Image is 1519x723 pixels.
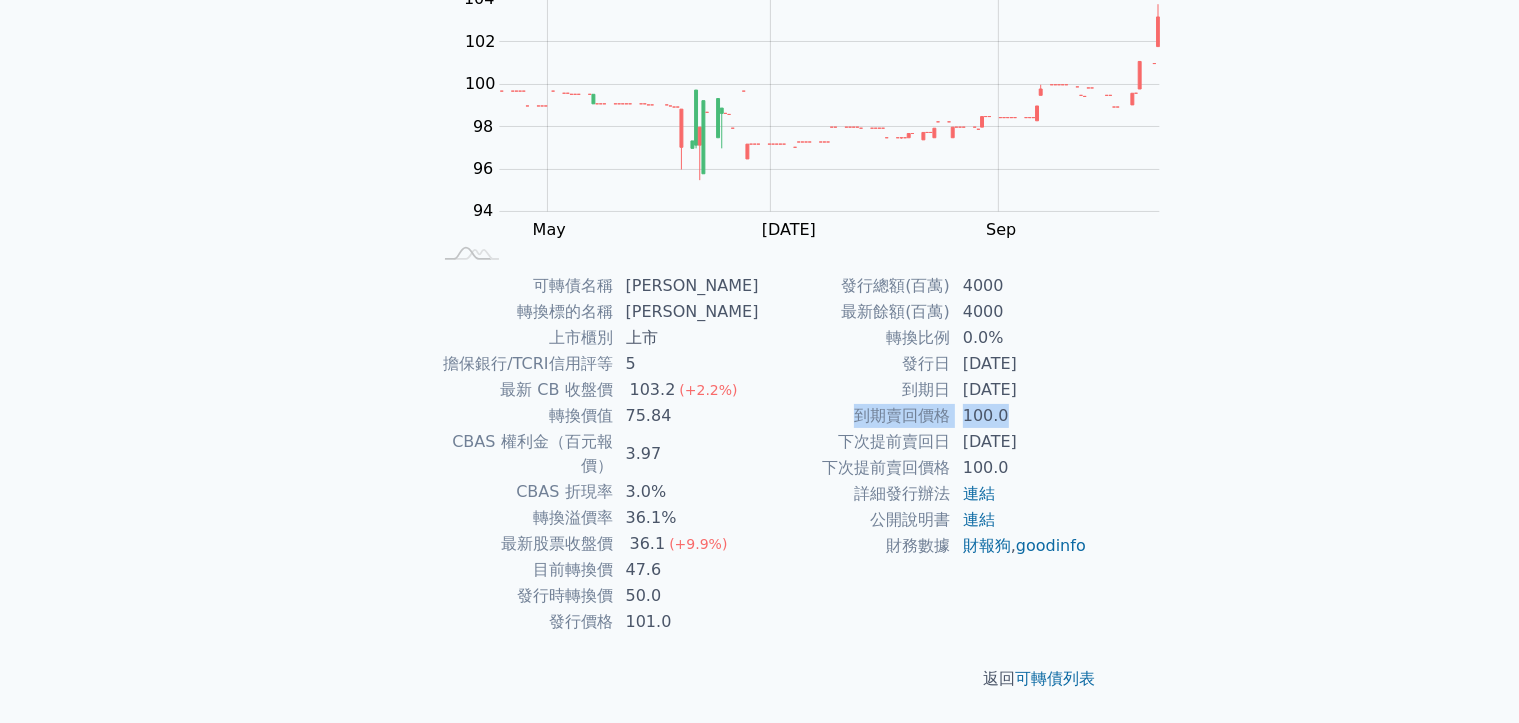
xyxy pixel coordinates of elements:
[951,403,1088,429] td: 100.0
[473,117,493,136] tspan: 98
[408,667,1112,691] p: 返回
[432,351,614,377] td: 擔保銀行/TCRI信用評等
[951,533,1088,559] td: ,
[533,220,566,239] tspan: May
[432,403,614,429] td: 轉換價值
[760,481,951,507] td: 詳細發行辦法
[951,299,1088,325] td: 4000
[614,325,760,351] td: 上市
[1419,627,1519,723] div: 聊天小工具
[1016,669,1096,688] a: 可轉債列表
[760,455,951,481] td: 下次提前賣回價格
[614,403,760,429] td: 75.84
[465,74,496,93] tspan: 100
[760,507,951,533] td: 公開說明書
[473,201,493,220] tspan: 94
[432,273,614,299] td: 可轉債名稱
[951,455,1088,481] td: 100.0
[669,536,727,552] span: (+9.9%)
[432,505,614,531] td: 轉換溢價率
[432,609,614,635] td: 發行價格
[432,429,614,479] td: CBAS 權利金（百元報價）
[465,32,496,51] tspan: 102
[760,299,951,325] td: 最新餘額(百萬)
[762,220,816,239] tspan: [DATE]
[963,510,995,529] a: 連結
[626,532,670,556] div: 36.1
[432,325,614,351] td: 上市櫃別
[951,377,1088,403] td: [DATE]
[1016,536,1086,555] a: goodinfo
[614,351,760,377] td: 5
[760,377,951,403] td: 到期日
[473,159,493,178] tspan: 96
[614,583,760,609] td: 50.0
[679,382,737,398] span: (+2.2%)
[432,583,614,609] td: 發行時轉換價
[951,351,1088,377] td: [DATE]
[432,299,614,325] td: 轉換標的名稱
[986,220,1016,239] tspan: Sep
[951,273,1088,299] td: 4000
[432,479,614,505] td: CBAS 折現率
[626,378,680,402] div: 103.2
[760,429,951,455] td: 下次提前賣回日
[760,325,951,351] td: 轉換比例
[760,273,951,299] td: 發行總額(百萬)
[760,351,951,377] td: 發行日
[614,299,760,325] td: [PERSON_NAME]
[951,325,1088,351] td: 0.0%
[614,505,760,531] td: 36.1%
[963,536,1011,555] a: 財報狗
[963,484,995,503] a: 連結
[1419,627,1519,723] iframe: Chat Widget
[614,273,760,299] td: [PERSON_NAME]
[614,557,760,583] td: 47.6
[760,533,951,559] td: 財務數據
[760,403,951,429] td: 到期賣回價格
[614,609,760,635] td: 101.0
[614,479,760,505] td: 3.0%
[432,557,614,583] td: 目前轉換價
[432,531,614,557] td: 最新股票收盤價
[614,429,760,479] td: 3.97
[951,429,1088,455] td: [DATE]
[432,377,614,403] td: 最新 CB 收盤價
